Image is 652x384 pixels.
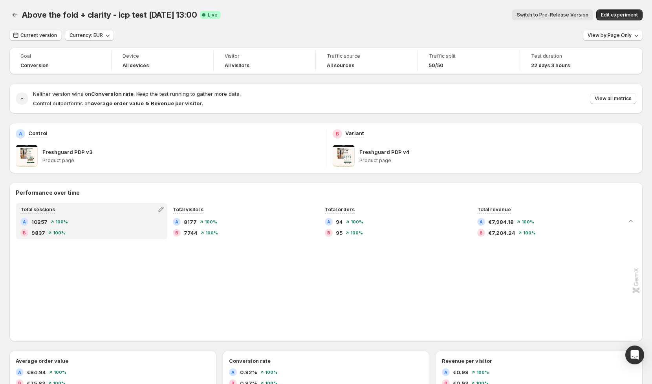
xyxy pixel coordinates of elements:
[325,207,355,212] span: Total orders
[444,370,447,375] h2: A
[9,9,20,20] button: Back
[583,30,643,41] button: View by:Page Only
[205,219,217,224] span: 100 %
[488,229,515,237] span: €7,204.24
[429,62,443,69] span: 50/50
[480,219,483,224] h2: A
[175,230,178,235] h2: B
[23,230,26,235] h2: B
[625,216,636,227] button: Collapse chart
[145,100,149,106] strong: &
[173,207,203,212] span: Total visitors
[327,219,330,224] h2: A
[359,157,637,164] p: Product page
[327,52,407,69] a: Traffic sourceAll sources
[429,52,509,69] a: Traffic split50/50
[336,229,342,237] span: 95
[512,9,593,20] button: Switch to Pre-Release Version
[531,62,570,69] span: 22 days 3 hours
[359,148,410,156] p: Freshguard PDP v4
[488,218,514,226] span: €7,984.18
[351,219,363,224] span: 100 %
[91,100,144,106] strong: Average order value
[453,368,469,376] span: €0.98
[70,32,103,38] span: Currency: EUR
[9,30,62,41] button: Current version
[595,95,632,102] span: View all metrics
[42,148,92,156] p: Freshguard PDP v3
[590,93,636,104] button: View all metrics
[480,230,483,235] h2: B
[18,370,21,375] h2: A
[523,230,536,235] span: 100 %
[477,207,511,212] span: Total revenue
[205,230,218,235] span: 100 %
[31,229,45,237] span: 9837
[265,370,278,375] span: 100 %
[20,32,57,38] span: Current version
[31,218,48,226] span: 10257
[625,346,644,364] div: Open Intercom Messenger
[53,230,66,235] span: 100 %
[522,219,534,224] span: 100 %
[16,145,38,167] img: Freshguard PDP v3
[531,53,611,59] span: Test duration
[123,53,202,59] span: Device
[476,370,489,375] span: 100 %
[442,357,492,365] h3: Revenue per visitor
[33,100,203,106] span: Control outperforms on .
[327,230,330,235] h2: B
[151,100,202,106] strong: Revenue per visitor
[175,219,178,224] h2: A
[336,218,343,226] span: 94
[22,10,197,20] span: Above the fold + clarity - icp test [DATE] 13:00
[336,131,339,137] h2: B
[20,62,49,69] span: Conversion
[16,357,68,365] h3: Average order value
[20,52,100,69] a: GoalConversion
[225,62,249,69] h4: All visitors
[240,368,257,376] span: 0.92%
[16,189,636,197] h2: Performance over time
[517,12,588,18] span: Switch to Pre-Release Version
[27,368,46,376] span: €84.94
[596,9,643,20] button: Edit experiment
[333,145,355,167] img: Freshguard PDP v4
[123,62,149,69] h4: All devices
[21,95,24,102] h2: -
[42,157,320,164] p: Product page
[208,12,218,18] span: Live
[33,91,241,97] span: Neither version wins on . Keep the test running to gather more data.
[28,129,48,137] p: Control
[345,129,364,137] p: Variant
[123,52,202,69] a: DeviceAll devices
[54,370,66,375] span: 100 %
[225,53,304,59] span: Visitor
[184,218,197,226] span: 8177
[229,357,271,365] h3: Conversion rate
[531,52,611,69] a: Test duration22 days 3 hours
[350,230,363,235] span: 100 %
[55,219,68,224] span: 100 %
[20,207,55,212] span: Total sessions
[65,30,114,41] button: Currency: EUR
[19,131,22,137] h2: A
[23,219,26,224] h2: A
[231,370,234,375] h2: A
[91,91,134,97] strong: Conversion rate
[327,62,354,69] h4: All sources
[184,229,198,237] span: 7744
[601,12,638,18] span: Edit experiment
[588,32,632,38] span: View by: Page Only
[327,53,407,59] span: Traffic source
[225,52,304,69] a: VisitorAll visitors
[20,53,100,59] span: Goal
[429,53,509,59] span: Traffic split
